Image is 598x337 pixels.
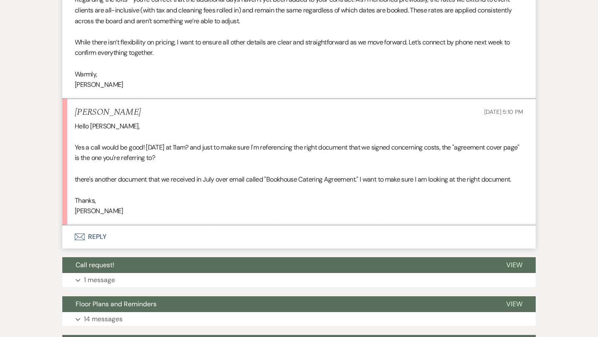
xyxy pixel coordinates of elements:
[506,261,522,269] span: View
[62,296,493,312] button: Floor Plans and Reminders
[84,275,115,285] p: 1 message
[76,300,157,308] span: Floor Plans and Reminders
[75,142,523,163] p: Yes a call would be good! [DATE] at 11am? and just to make sure I'm referencing the right documen...
[62,225,536,248] button: Reply
[75,79,523,90] p: [PERSON_NAME]
[62,257,493,273] button: Call request!
[75,195,523,206] p: Thanks,
[62,312,536,326] button: 14 messages
[76,261,114,269] span: Call request!
[484,108,523,116] span: [DATE] 5:10 PM
[75,206,523,216] p: [PERSON_NAME]
[493,296,536,312] button: View
[75,69,523,80] p: Warmly,
[75,37,523,58] p: While there isn’t flexibility on pricing, I want to ensure all other details are clear and straig...
[75,121,523,132] p: Hello [PERSON_NAME],
[84,314,123,325] p: 14 messages
[493,257,536,273] button: View
[75,174,523,185] p: there's another document that we received in July over email called "Bookhouse Catering Agreement...
[75,107,141,118] h5: [PERSON_NAME]
[62,273,536,287] button: 1 message
[506,300,522,308] span: View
